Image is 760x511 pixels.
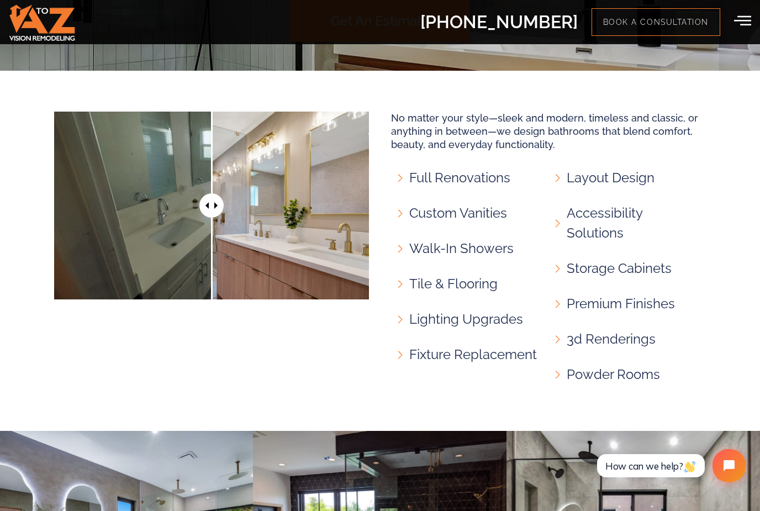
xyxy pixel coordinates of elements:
[564,203,701,243] span: Accessibility Solutions
[407,203,507,223] span: Custom Vanities
[407,274,498,294] span: Tile & Flooring
[564,168,655,188] span: Layout Design
[407,168,510,188] span: Full Renovations
[592,8,720,36] a: Book a Consultation
[420,12,578,32] a: [PHONE_NUMBER]
[564,365,660,384] span: Powder Rooms
[585,440,755,492] iframe: Tidio Chat
[603,17,709,27] span: Book a Consultation
[407,239,514,259] span: Walk-In Showers
[407,345,537,365] span: Fixture Replacement
[407,309,523,329] span: Lighting Upgrades
[564,329,656,349] span: 3d Renderings
[391,112,706,151] h2: No matter your style—sleek and modern, timeless and classic, or anything in between—we design bat...
[564,259,672,278] span: Storage Cabinets
[564,294,675,314] span: Premium Finishes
